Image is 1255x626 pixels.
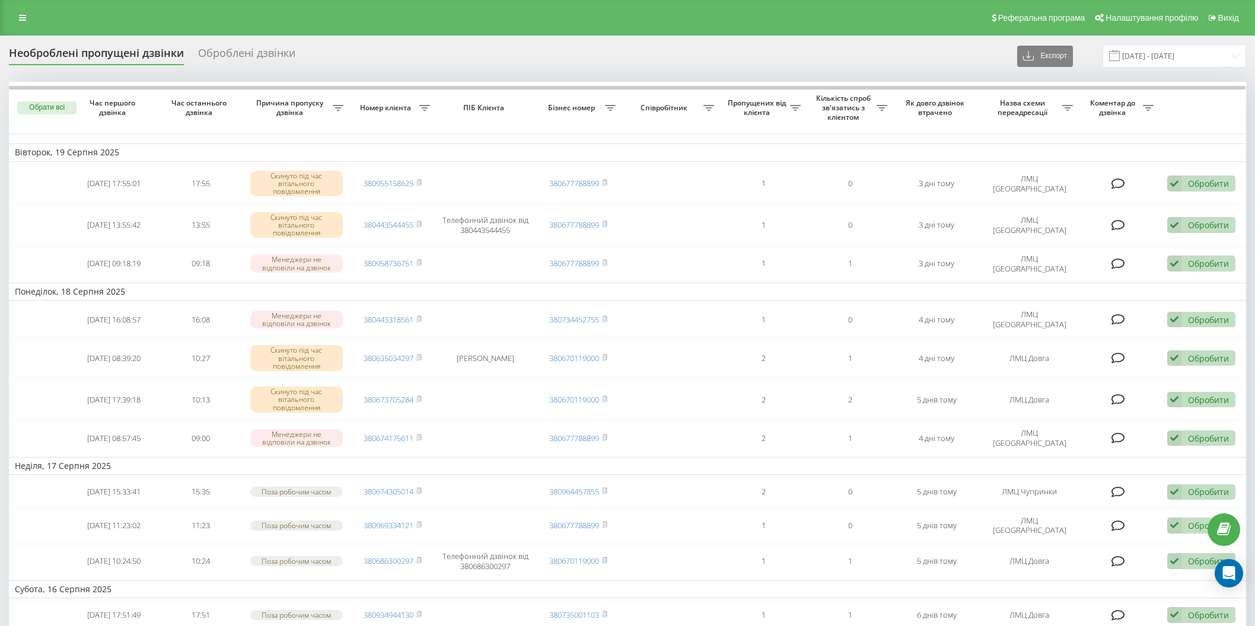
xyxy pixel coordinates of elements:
[980,380,1079,419] td: ЛМЦ Довга
[250,556,343,566] div: Поза робочим часом
[1188,314,1229,325] div: Обробити
[807,380,893,419] td: 2
[1218,13,1239,23] span: Вихід
[1188,258,1229,269] div: Обробити
[980,421,1079,455] td: ЛМЦ [GEOGRAPHIC_DATA]
[1017,46,1073,67] button: Експорт
[893,477,980,506] td: 5 днів тому
[250,311,343,328] div: Менеджери не відповіли на дзвінок
[1188,609,1229,621] div: Обробити
[549,433,599,443] a: 380677788899
[893,206,980,245] td: 3 дні тому
[807,206,893,245] td: 0
[807,338,893,378] td: 1
[627,103,704,113] span: Співробітник
[157,247,244,280] td: 09:18
[980,164,1079,203] td: ЛМЦ [GEOGRAPHIC_DATA]
[71,380,157,419] td: [DATE] 17:39:18
[549,219,599,230] a: 380677788899
[1215,559,1243,587] div: Open Intercom Messenger
[250,98,332,117] span: Причина пропуску дзвінка
[893,303,980,336] td: 4 дні тому
[893,421,980,455] td: 4 дні тому
[893,247,980,280] td: 3 дні тому
[549,394,599,405] a: 380670119000
[250,345,343,371] div: Скинуто під час вітального повідомлення
[893,164,980,203] td: 3 дні тому
[9,580,1246,598] td: Субота, 16 Серпня 2025
[71,303,157,336] td: [DATE] 16:08:57
[446,103,524,113] span: ПІБ Клієнта
[364,520,413,531] a: 380969334121
[364,314,413,325] a: 380443318561
[250,520,343,531] div: Поза робочим часом
[71,421,157,455] td: [DATE] 08:57:45
[1188,178,1229,189] div: Обробити
[71,477,157,506] td: [DATE] 15:33:41
[998,13,1085,23] span: Реферальна програма
[549,258,599,269] a: 380677788899
[720,477,807,506] td: 2
[720,303,807,336] td: 1
[549,609,599,620] a: 380735001103
[71,338,157,378] td: [DATE] 08:39:20
[1188,219,1229,231] div: Обробити
[720,206,807,245] td: 1
[807,247,893,280] td: 1
[9,143,1246,161] td: Вівторок, 19 Серпня 2025
[549,314,599,325] a: 380734452755
[71,164,157,203] td: [DATE] 17:55:01
[364,433,413,443] a: 380674175611
[1188,486,1229,497] div: Обробити
[980,477,1079,506] td: ЛМЦ Чупринки
[71,545,157,578] td: [DATE] 10:24:50
[813,94,877,122] span: Кількість спроб зв'язатись з клієнтом
[364,353,413,363] a: 380635034297
[157,421,244,455] td: 09:00
[903,98,970,117] span: Як довго дзвінок втрачено
[198,47,295,65] div: Оброблені дзвінки
[720,247,807,280] td: 1
[157,545,244,578] td: 10:24
[436,206,535,245] td: Телефонний дзвінок від 380443544455
[1188,394,1229,405] div: Обробити
[71,509,157,542] td: [DATE] 11:23:02
[9,457,1246,475] td: Неділя, 17 Серпня 2025
[807,477,893,506] td: 0
[980,247,1079,280] td: ЛМЦ [GEOGRAPHIC_DATA]
[436,338,535,378] td: [PERSON_NAME]
[893,338,980,378] td: 4 дні тому
[1106,13,1198,23] span: Налаштування профілю
[250,254,343,272] div: Менеджери не відповіли на дзвінок
[250,171,343,197] div: Скинуто під час вітального повідомлення
[807,303,893,336] td: 0
[1188,353,1229,364] div: Обробити
[1188,520,1229,531] div: Обробити
[807,545,893,578] td: 1
[364,394,413,405] a: 380673705284
[364,609,413,620] a: 380934944130
[1188,433,1229,444] div: Обробити
[9,283,1246,301] td: Понеділок, 18 Серпня 2025
[549,486,599,497] a: 380964457855
[9,47,184,65] div: Необроблені пропущені дзвінки
[980,509,1079,542] td: ЛМЦ [GEOGRAPHIC_DATA]
[720,164,807,203] td: 1
[364,219,413,230] a: 380443544455
[980,303,1079,336] td: ЛМЦ [GEOGRAPHIC_DATA]
[893,380,980,419] td: 5 днів тому
[1085,98,1143,117] span: Коментар до дзвінка
[364,486,413,497] a: 380674305014
[720,509,807,542] td: 1
[1188,555,1229,567] div: Обробити
[167,98,234,117] span: Час останнього дзвінка
[157,206,244,245] td: 13:55
[986,98,1062,117] span: Назва схеми переадресації
[893,545,980,578] td: 5 днів тому
[549,520,599,531] a: 380677788899
[355,103,419,113] span: Номер клієнта
[157,380,244,419] td: 10:13
[71,247,157,280] td: [DATE] 09:18:19
[726,98,790,117] span: Пропущених від клієнта
[157,303,244,336] td: 16:08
